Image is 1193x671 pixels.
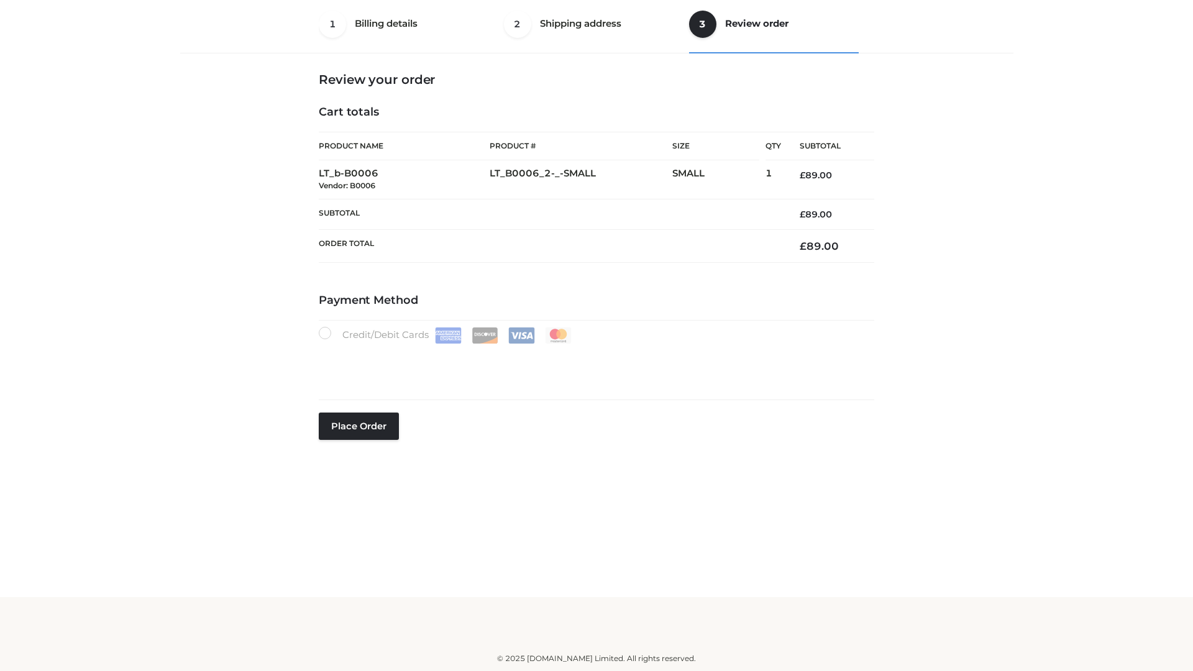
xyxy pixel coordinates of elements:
td: 1 [766,160,781,199]
td: LT_b-B0006 [319,160,490,199]
th: Qty [766,132,781,160]
span: £ [800,240,807,252]
small: Vendor: B0006 [319,181,375,190]
th: Size [672,132,759,160]
img: Mastercard [545,327,572,344]
label: Credit/Debit Cards [319,327,573,344]
div: © 2025 [DOMAIN_NAME] Limited. All rights reserved. [185,652,1008,665]
th: Subtotal [781,132,874,160]
bdi: 89.00 [800,209,832,220]
img: Visa [508,327,535,344]
bdi: 89.00 [800,170,832,181]
img: Amex [435,327,462,344]
span: £ [800,209,805,220]
td: LT_B0006_2-_-SMALL [490,160,672,199]
h3: Review your order [319,72,874,87]
th: Order Total [319,230,781,263]
iframe: Secure payment input frame [316,341,872,386]
th: Subtotal [319,199,781,229]
span: £ [800,170,805,181]
img: Discover [472,327,498,344]
th: Product Name [319,132,490,160]
h4: Payment Method [319,294,874,308]
th: Product # [490,132,672,160]
h4: Cart totals [319,106,874,119]
td: SMALL [672,160,766,199]
bdi: 89.00 [800,240,839,252]
button: Place order [319,413,399,440]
